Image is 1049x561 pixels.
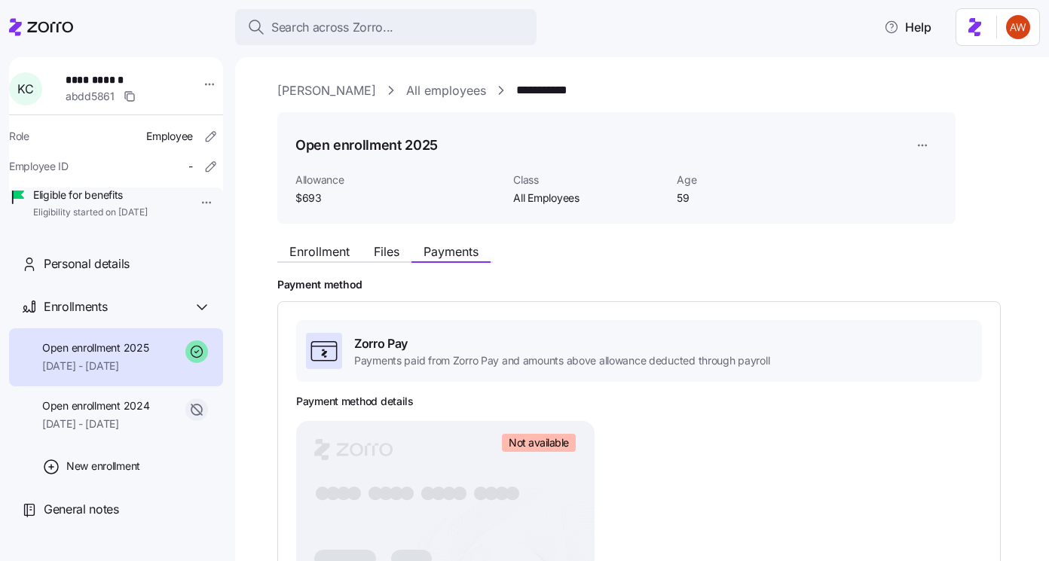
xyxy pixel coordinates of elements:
tspan: ● [399,483,416,505]
span: General notes [44,500,119,519]
tspan: ● [473,483,490,505]
tspan: ● [441,483,458,505]
span: New enrollment [66,459,140,474]
h1: Open enrollment 2025 [295,136,438,154]
span: Employee [146,129,193,144]
span: Not available [509,436,569,450]
span: Help [884,18,931,36]
span: Open enrollment 2024 [42,398,149,413]
span: Personal details [44,255,130,273]
tspan: ● [420,483,437,505]
span: Age [677,172,828,188]
span: Payments [424,245,479,258]
tspan: ● [378,483,395,505]
button: Help [872,12,943,42]
tspan: ● [494,483,511,505]
tspan: ● [367,483,384,505]
span: $693 [295,191,501,206]
tspan: ● [346,483,363,505]
span: - [188,159,193,174]
span: Eligibility started on [DATE] [33,206,148,219]
span: [DATE] - [DATE] [42,416,149,431]
h2: Payment method [277,278,1028,292]
span: abdd5861 [66,89,115,104]
span: Enrollments [44,297,107,316]
tspan: ● [504,483,521,505]
span: Zorro Pay [354,334,769,353]
span: 59 [677,191,828,206]
img: 3c671664b44671044fa8929adf5007c6 [1006,15,1030,39]
tspan: ● [388,483,405,505]
tspan: ● [335,483,353,505]
span: Enrollment [289,245,350,258]
span: Role [9,129,29,144]
span: Class [513,172,665,188]
tspan: ● [325,483,342,505]
span: Allowance [295,172,501,188]
span: Search across Zorro... [271,18,393,37]
tspan: ● [451,483,469,505]
span: Open enrollment 2025 [42,340,148,355]
span: [DATE] - [DATE] [42,358,148,373]
a: All employees [406,81,486,100]
tspan: ● [314,483,332,505]
button: Search across Zorro... [235,9,537,45]
span: Files [374,245,399,258]
h3: Payment method details [296,394,414,409]
span: Payments paid from Zorro Pay and amounts above allowance deducted through payroll [354,353,769,368]
span: K C [17,83,33,95]
span: Eligible for benefits [33,188,148,203]
a: [PERSON_NAME] [277,81,376,100]
tspan: ● [483,483,500,505]
span: All Employees [513,191,665,206]
tspan: ● [430,483,448,505]
span: Employee ID [9,159,69,174]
